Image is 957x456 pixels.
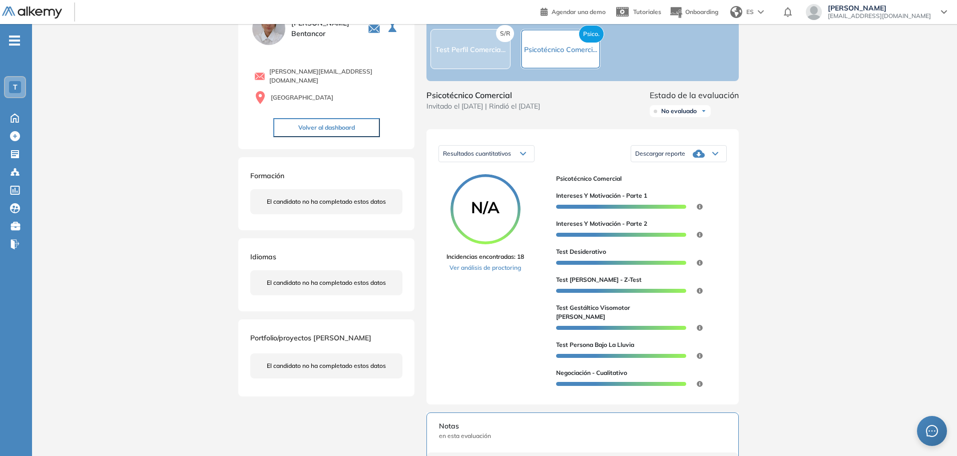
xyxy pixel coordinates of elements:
span: [EMAIL_ADDRESS][DOMAIN_NAME] [828,12,931,20]
img: PROFILE_MENU_LOGO_USER [250,10,287,47]
span: Negociación - Cualitativo [556,368,627,377]
span: Resultados cuantitativos [443,150,511,157]
span: Test Desiderativo [556,247,606,256]
img: arrow [758,10,764,14]
span: en esta evaluación [439,431,726,440]
span: Formación [250,171,284,180]
span: No evaluado [661,107,697,115]
a: Agendar una demo [541,5,606,17]
span: S/R [496,25,514,42]
a: Ver análisis de proctoring [446,263,524,272]
span: Psicotécnico Comercial [426,89,540,101]
span: N/A [450,199,521,215]
span: Psicotécnico Comerci... [524,45,597,54]
img: Ícono de flecha [701,108,707,114]
span: El candidato no ha completado estos datos [267,361,386,370]
button: Seleccione la evaluación activa [384,20,402,38]
span: Psico. [579,25,604,43]
img: Logo [2,7,62,19]
span: Idiomas [250,252,276,261]
span: ES [746,8,754,17]
span: Incidencias encontradas: 18 [446,252,524,261]
span: Intereses y Motivación - Parte 1 [556,191,647,200]
span: Test Persona Bajo la Lluvia [556,340,634,349]
span: message [926,425,938,437]
span: Tutoriales [633,8,661,16]
span: Test Perfil Comercia... [435,45,506,54]
span: Onboarding [685,8,718,16]
button: Volver al dashboard [273,118,380,137]
span: Psicotécnico Comercial [556,174,719,183]
span: [PERSON_NAME][EMAIL_ADDRESS][DOMAIN_NAME] [269,67,402,85]
span: El candidato no ha completado estos datos [267,278,386,287]
span: Intereses y Motivación - Parte 2 [556,219,647,228]
span: Invitado el [DATE] | Rindió el [DATE] [426,101,540,112]
span: Portfolio/proyectos [PERSON_NAME] [250,333,371,342]
span: Test [PERSON_NAME] - Z-Test [556,275,642,284]
span: T [13,83,18,91]
button: Onboarding [669,2,718,23]
span: Agendar una demo [552,8,606,16]
span: [PERSON_NAME] Bentancor [291,18,356,39]
span: El candidato no ha completado estos datos [267,197,386,206]
i: - [9,40,20,42]
span: [PERSON_NAME] [828,4,931,12]
span: Descargar reporte [635,150,685,158]
span: Notas [439,421,726,431]
span: Estado de la evaluación [650,89,739,101]
img: world [730,6,742,18]
span: Test Gestáltico Visomotor [PERSON_NAME] [556,303,670,321]
span: [GEOGRAPHIC_DATA] [271,93,333,102]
